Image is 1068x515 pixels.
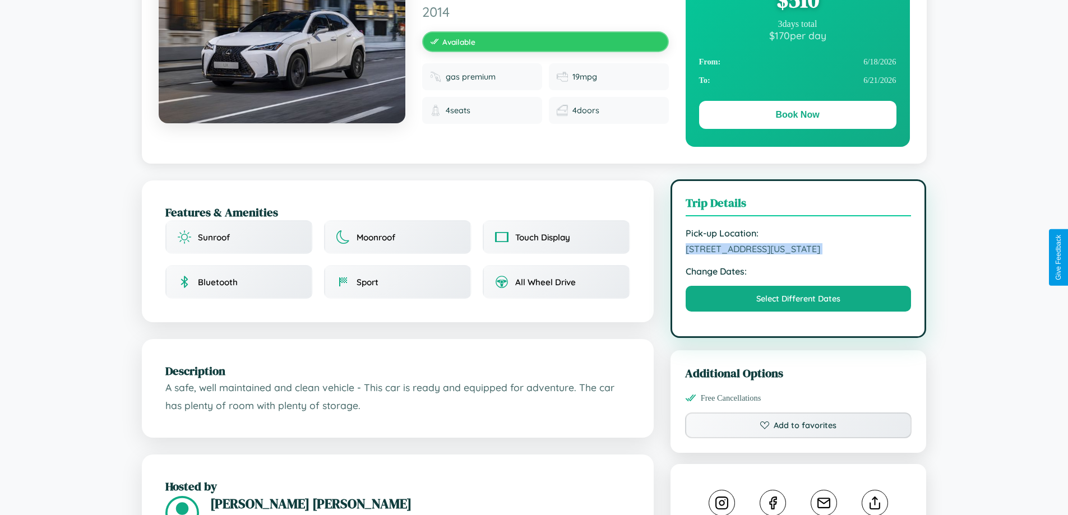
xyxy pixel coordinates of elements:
span: Sunroof [198,232,230,243]
div: Give Feedback [1055,235,1062,280]
span: Available [442,37,475,47]
h3: Additional Options [685,365,912,381]
strong: Change Dates: [686,266,912,277]
span: Free Cancellations [701,393,761,403]
strong: To: [699,76,710,85]
span: Touch Display [515,232,570,243]
button: Select Different Dates [686,286,912,312]
p: A safe, well maintained and clean vehicle - This car is ready and equipped for adventure. The car... [165,379,630,414]
span: Bluetooth [198,277,238,287]
span: All Wheel Drive [515,277,576,287]
div: 3 days total [699,19,896,29]
strong: From: [699,57,721,67]
span: [STREET_ADDRESS][US_STATE] [686,243,912,254]
button: Book Now [699,101,896,129]
div: 6 / 21 / 2026 [699,71,896,90]
div: 6 / 18 / 2026 [699,53,896,71]
div: $ 170 per day [699,29,896,41]
span: 2014 [422,3,669,20]
span: Sport [357,277,378,287]
span: 4 doors [572,105,599,115]
h3: [PERSON_NAME] [PERSON_NAME] [210,494,630,513]
img: Fuel type [430,71,441,82]
h2: Description [165,363,630,379]
span: gas premium [446,72,496,82]
span: Moonroof [357,232,395,243]
span: 4 seats [446,105,470,115]
strong: Pick-up Location: [686,228,912,239]
h3: Trip Details [686,194,912,216]
button: Add to favorites [685,412,912,438]
img: Seats [430,105,441,116]
h2: Features & Amenities [165,204,630,220]
img: Doors [557,105,568,116]
h2: Hosted by [165,478,630,494]
span: 19 mpg [572,72,597,82]
img: Fuel efficiency [557,71,568,82]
